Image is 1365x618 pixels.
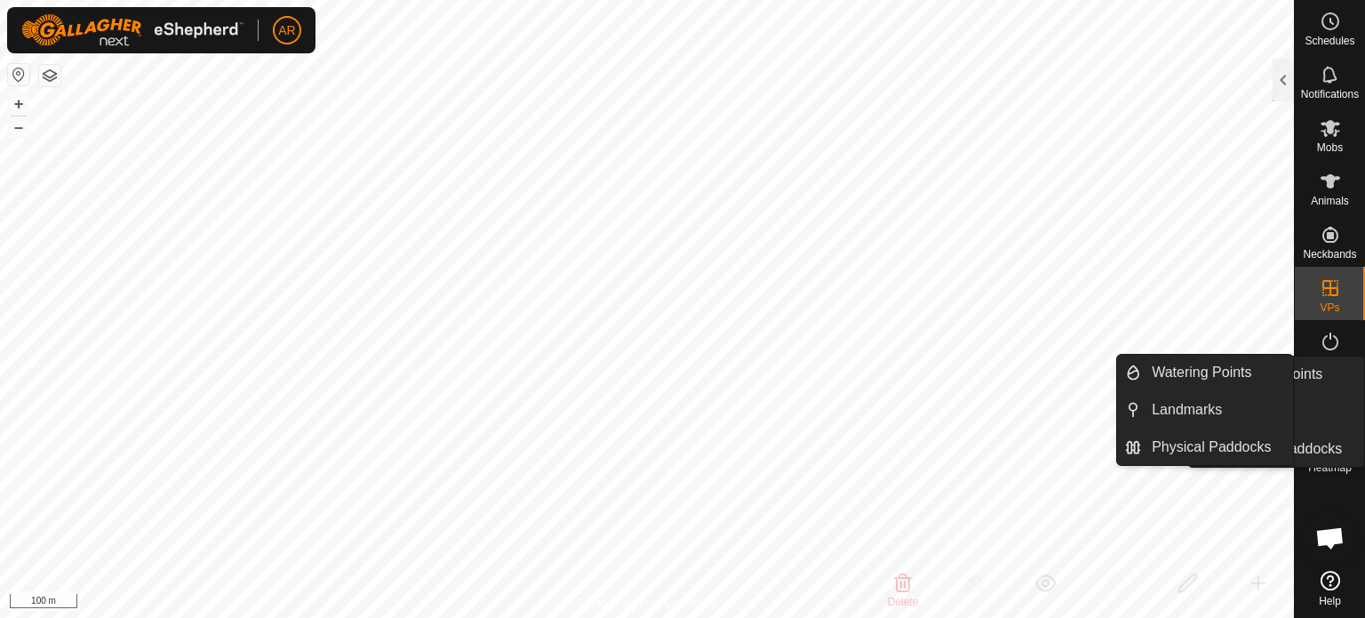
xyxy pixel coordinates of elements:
[1317,142,1343,153] span: Mobs
[1152,437,1271,458] span: Physical Paddocks
[1295,564,1365,614] a: Help
[1152,362,1251,383] span: Watering Points
[1311,196,1349,206] span: Animals
[1319,596,1341,606] span: Help
[21,14,243,46] img: Gallagher Logo
[665,595,717,611] a: Contact Us
[39,65,60,86] button: Map Layers
[8,64,29,85] button: Reset Map
[1141,392,1293,428] a: Landmarks
[577,595,643,611] a: Privacy Policy
[8,93,29,115] button: +
[1152,399,1222,421] span: Landmarks
[1117,392,1293,428] li: Landmarks
[278,21,295,40] span: AR
[1320,302,1339,313] span: VPs
[8,116,29,138] button: –
[1141,429,1293,465] a: Physical Paddocks
[1305,36,1354,46] span: Schedules
[1117,429,1293,465] li: Physical Paddocks
[1303,249,1356,260] span: Neckbands
[1141,355,1293,390] a: Watering Points
[1117,355,1293,390] li: Watering Points
[1308,462,1352,473] span: Heatmap
[1304,511,1357,565] div: Open chat
[1301,89,1359,100] span: Notifications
